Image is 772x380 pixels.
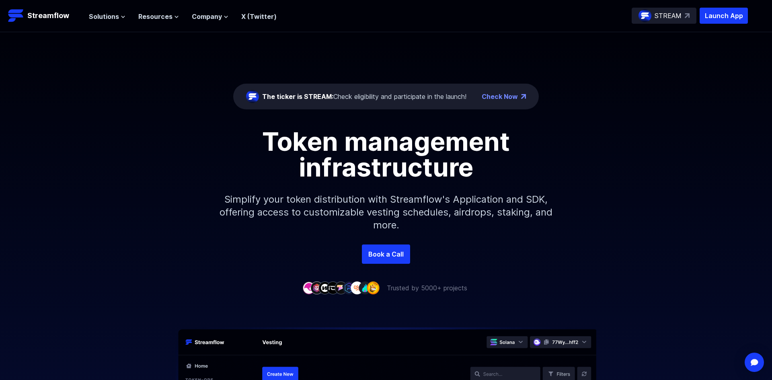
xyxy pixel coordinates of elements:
a: Check Now [482,92,518,101]
img: company-9 [367,281,380,294]
a: Streamflow [8,8,81,24]
a: STREAM [632,8,696,24]
span: Solutions [89,12,119,21]
img: top-right-arrow.png [521,94,526,99]
img: streamflow-logo-circle.png [246,90,259,103]
img: company-5 [335,281,347,294]
p: Trusted by 5000+ projects [387,283,467,293]
span: Resources [138,12,172,21]
img: company-7 [351,281,363,294]
img: company-3 [318,281,331,294]
button: Company [192,12,228,21]
p: Simplify your token distribution with Streamflow's Application and SDK, offering access to custom... [213,180,559,244]
img: streamflow-logo-circle.png [639,9,651,22]
span: Company [192,12,222,21]
button: Solutions [89,12,125,21]
img: Streamflow Logo [8,8,24,24]
img: company-4 [326,281,339,294]
a: Book a Call [362,244,410,264]
button: Resources [138,12,179,21]
img: company-2 [310,281,323,294]
img: top-right-arrow.svg [685,13,690,18]
a: X (Twitter) [241,12,277,21]
div: Open Intercom Messenger [745,353,764,372]
img: company-6 [343,281,355,294]
img: company-1 [302,281,315,294]
img: company-8 [359,281,372,294]
p: Streamflow [27,10,69,21]
button: Launch App [700,8,748,24]
div: Check eligibility and participate in the launch! [262,92,466,101]
h1: Token management infrastructure [205,129,567,180]
span: The ticker is STREAM: [262,92,333,101]
p: STREAM [655,11,682,21]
